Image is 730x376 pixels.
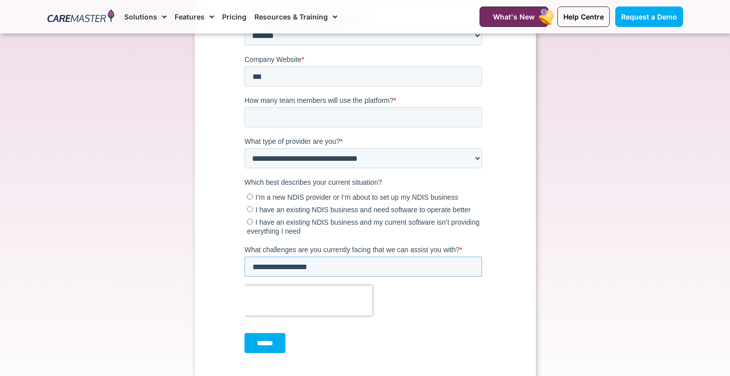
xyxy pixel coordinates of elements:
[615,6,683,27] a: Request a Demo
[563,12,604,21] span: Help Centre
[47,9,115,24] img: CareMaster Logo
[621,12,677,21] span: Request a Demo
[493,12,535,21] span: What's New
[557,6,610,27] a: Help Centre
[480,6,548,27] a: What's New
